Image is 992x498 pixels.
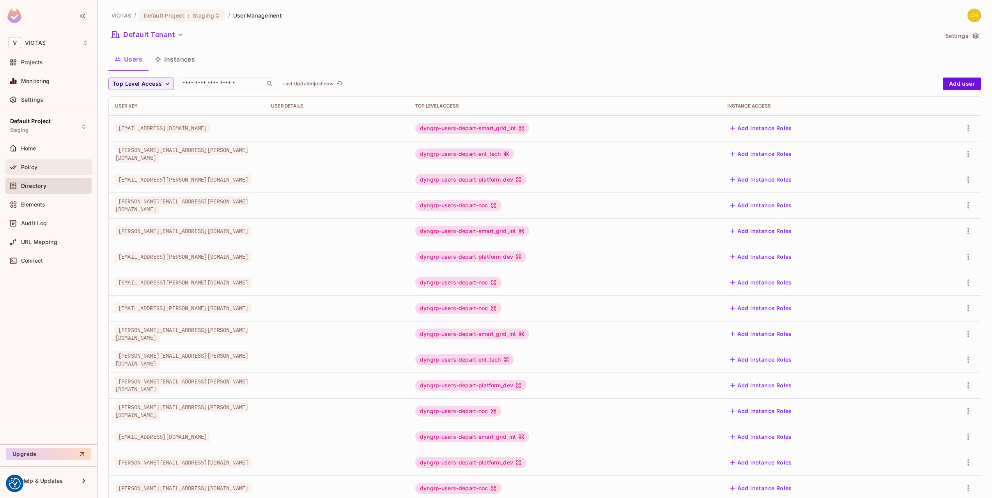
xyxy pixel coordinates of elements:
span: Top Level Access [113,79,162,89]
div: dyngrp-users-depart-smart_grid_int [415,328,529,339]
button: Add Instance Roles [727,148,795,160]
button: Add Instance Roles [727,379,795,392]
img: SReyMgAAAABJRU5ErkJggg== [7,9,21,23]
span: Audit Log [21,220,47,226]
span: Directory [21,183,46,189]
span: Click to refresh data [333,79,344,88]
button: Add Instance Roles [727,405,795,417]
div: dyngrp-users-depart-platform_dev [415,380,526,391]
span: [EMAIL_ADDRESS][PERSON_NAME][DOMAIN_NAME] [115,303,252,313]
span: refresh [337,80,343,88]
span: Settings [21,97,43,103]
span: [PERSON_NAME][EMAIL_ADDRESS][PERSON_NAME][DOMAIN_NAME] [115,325,248,343]
span: Monitoring [21,78,50,84]
div: User Details [271,103,403,109]
span: [EMAIL_ADDRESS][PERSON_NAME][DOMAIN_NAME] [115,175,252,185]
div: dyngrp-users-depart-platform_dev [415,174,526,185]
span: Workspace: VIOTAS [25,40,46,46]
div: dyngrp-users-depart-smart_grid_int [415,123,529,134]
img: Revisit consent button [9,478,21,489]
span: Elements [21,201,45,208]
div: dyngrp-users-depart-smart_grid_int [415,431,529,442]
span: [EMAIL_ADDRESS][PERSON_NAME][DOMAIN_NAME] [115,277,252,288]
button: Consent Preferences [9,478,21,489]
span: [PERSON_NAME][EMAIL_ADDRESS][PERSON_NAME][DOMAIN_NAME] [115,376,248,394]
button: Settings [942,30,981,42]
button: Add Instance Roles [727,456,795,469]
span: Help & Updates [21,478,63,484]
div: Instance Access [727,103,913,109]
span: Staging [10,127,28,133]
button: Add Instance Roles [727,302,795,314]
button: Add Instance Roles [727,225,795,237]
span: Projects [21,59,43,65]
button: Top Level Access [108,78,174,90]
div: dyngrp-users-depart-platform_dev [415,251,526,262]
p: Last Updated just now [282,81,333,87]
button: Upgrade [6,448,91,460]
button: Add Instance Roles [727,122,795,134]
span: URL Mapping [21,239,57,245]
div: dyngrp-users-depart-noc [415,303,501,314]
button: Instances [149,49,201,69]
button: Users [108,49,149,69]
span: V [9,37,21,48]
li: / [228,12,230,19]
div: dyngrp-users-depart-noc [415,277,501,288]
button: Add Instance Roles [727,251,795,263]
span: [PERSON_NAME][EMAIL_ADDRESS][PERSON_NAME][DOMAIN_NAME] [115,196,248,214]
span: [EMAIL_ADDRESS][DOMAIN_NAME] [115,123,210,133]
div: dyngrp-users-depart-noc [415,406,501,417]
button: Add Instance Roles [727,353,795,366]
button: Add user [943,78,981,90]
div: dyngrp-users-depart-smart_grid_int [415,226,529,237]
div: dyngrp-users-depart-ent_tech [415,354,514,365]
div: dyngrp-users-depart-ent_tech [415,148,514,159]
button: Add Instance Roles [727,173,795,186]
span: [PERSON_NAME][EMAIL_ADDRESS][DOMAIN_NAME] [115,483,252,493]
span: Default Project [10,118,51,124]
div: dyngrp-users-depart-noc [415,483,501,494]
span: Connect [21,258,43,264]
button: Add Instance Roles [727,328,795,340]
span: [EMAIL_ADDRESS][PERSON_NAME][DOMAIN_NAME] [115,252,252,262]
div: Top Level Access [415,103,714,109]
div: dyngrp-users-depart-platform_dev [415,457,526,468]
span: [EMAIL_ADDRESS][DOMAIN_NAME] [115,432,210,442]
button: Default Tenant [108,28,186,41]
span: : [187,12,190,19]
li: / [134,12,136,19]
img: christie.molloy@viotas.com [968,9,981,22]
span: [PERSON_NAME][EMAIL_ADDRESS][PERSON_NAME][DOMAIN_NAME] [115,145,248,163]
button: Add Instance Roles [727,199,795,212]
span: Home [21,145,36,152]
span: User Management [233,12,282,19]
div: User Key [115,103,259,109]
span: Policy [21,164,37,170]
button: Add Instance Roles [727,431,795,443]
span: [PERSON_NAME][EMAIL_ADDRESS][DOMAIN_NAME] [115,457,252,468]
span: Staging [193,12,214,19]
span: the active workspace [112,12,131,19]
span: [PERSON_NAME][EMAIL_ADDRESS][PERSON_NAME][DOMAIN_NAME] [115,351,248,369]
span: [PERSON_NAME][EMAIL_ADDRESS][DOMAIN_NAME] [115,226,252,236]
button: Add Instance Roles [727,276,795,289]
button: Add Instance Roles [727,482,795,494]
div: dyngrp-users-depart-noc [415,200,501,211]
button: refresh [335,79,344,88]
span: Default Project [144,12,184,19]
span: [PERSON_NAME][EMAIL_ADDRESS][PERSON_NAME][DOMAIN_NAME] [115,402,248,420]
